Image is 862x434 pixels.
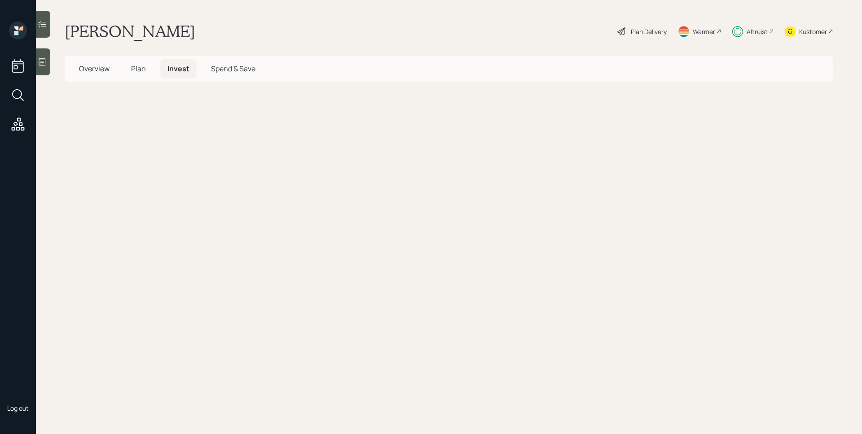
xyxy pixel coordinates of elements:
span: Spend & Save [211,64,255,74]
div: Plan Delivery [631,27,667,36]
div: Altruist [747,27,768,36]
img: james-distasi-headshot.png [9,375,27,393]
div: Warmer [693,27,715,36]
div: Kustomer [799,27,827,36]
h1: [PERSON_NAME] [65,22,195,41]
span: Plan [131,64,146,74]
span: Invest [167,64,189,74]
div: Log out [7,404,29,412]
span: Overview [79,64,110,74]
